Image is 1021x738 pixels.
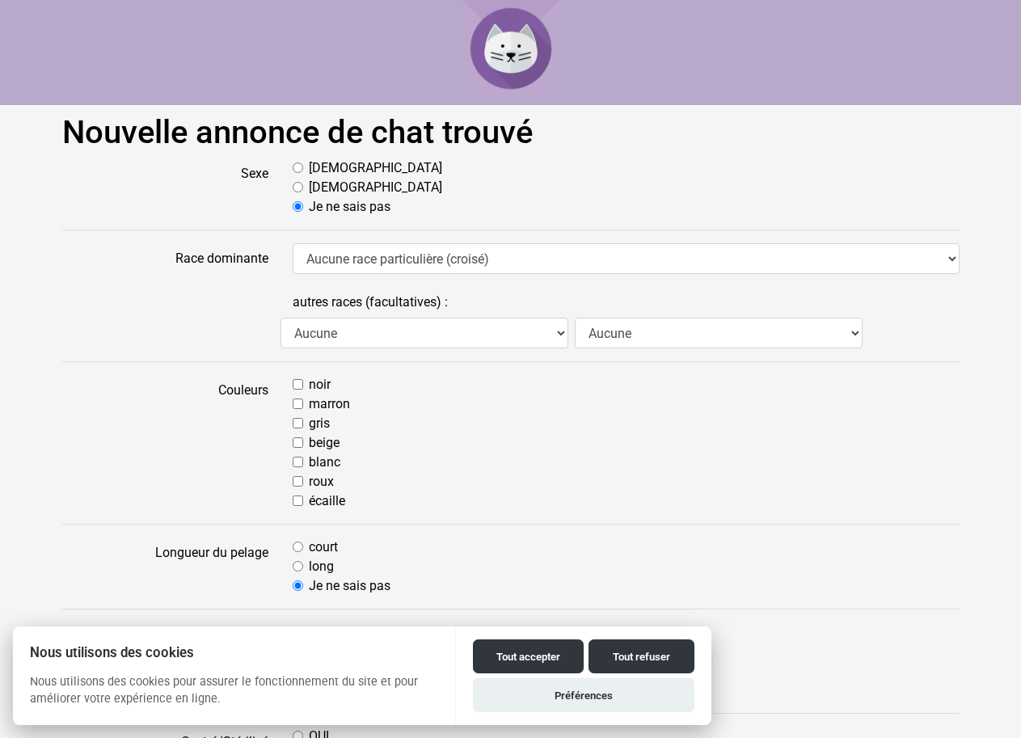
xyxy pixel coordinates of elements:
[13,673,455,720] p: Nous utilisons des cookies pour assurer le fonctionnement du site et pour améliorer votre expérie...
[309,557,334,576] label: long
[62,113,960,152] h1: Nouvelle annonce de chat trouvé
[309,622,327,642] label: uni
[50,622,281,700] label: Dessin du pelage
[309,394,350,414] label: marron
[293,580,303,591] input: Je ne sais pas
[309,453,340,472] label: blanc
[309,491,345,511] label: écaille
[309,414,330,433] label: gris
[293,182,303,192] input: [DEMOGRAPHIC_DATA]
[473,678,694,712] button: Préférences
[293,201,303,212] input: Je ne sais pas
[293,287,448,318] label: autres races (facultatives) :
[309,197,390,217] label: Je ne sais pas
[309,158,442,178] label: [DEMOGRAPHIC_DATA]
[13,645,455,660] h2: Nous utilisons des cookies
[50,538,281,596] label: Longueur du pelage
[293,542,303,552] input: court
[309,433,340,453] label: beige
[309,538,338,557] label: court
[473,639,584,673] button: Tout accepter
[589,639,694,673] button: Tout refuser
[50,243,281,274] label: Race dominante
[309,472,334,491] label: roux
[309,576,390,596] label: Je ne sais pas
[309,375,331,394] label: noir
[293,162,303,173] input: [DEMOGRAPHIC_DATA]
[309,178,442,197] label: [DEMOGRAPHIC_DATA]
[293,561,303,571] input: long
[50,375,281,511] label: Couleurs
[50,158,281,217] label: Sexe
